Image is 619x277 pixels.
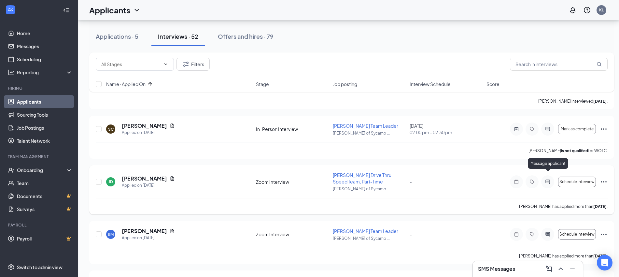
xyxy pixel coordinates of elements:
[106,81,146,87] span: Name · Applied On
[410,123,483,136] div: [DATE]
[561,148,588,153] b: is not qualified
[597,255,612,270] div: Open Intercom Messenger
[8,154,71,159] div: Team Management
[218,32,274,40] div: Offers and hires · 79
[583,6,591,14] svg: QuestionInfo
[17,108,73,121] a: Sourcing Tools
[17,232,73,245] a: PayrollCrown
[557,265,565,273] svg: ChevronUp
[256,126,329,132] div: In-Person Interview
[486,81,499,87] span: Score
[17,177,73,190] a: Team
[163,62,168,67] svg: ChevronDown
[122,182,175,189] div: Applied on [DATE]
[122,235,175,241] div: Applied on [DATE]
[17,264,63,270] div: Switch to admin view
[170,123,175,128] svg: Document
[599,7,604,13] div: KL
[567,264,578,274] button: Minimize
[544,232,552,237] svg: ActiveChat
[333,130,406,136] p: [PERSON_NAME] of Sycamo ...
[513,232,520,237] svg: Note
[122,227,167,235] h5: [PERSON_NAME]
[519,253,608,259] p: [PERSON_NAME] has applied more than .
[8,85,71,91] div: Hiring
[569,265,576,273] svg: Minimize
[559,180,595,184] span: Schedule interview
[597,62,602,67] svg: MagnifyingGlass
[17,190,73,203] a: DocumentsCrown
[528,126,536,132] svg: Tag
[510,58,608,71] input: Search in interviews
[122,122,167,129] h5: [PERSON_NAME]
[7,7,14,13] svg: WorkstreamLogo
[256,179,329,185] div: Zoom Interview
[410,231,412,237] span: -
[89,5,130,16] h1: Applicants
[333,228,398,234] span: [PERSON_NAME] Team Leader
[528,232,536,237] svg: Tag
[600,178,608,186] svg: Ellipses
[96,32,138,40] div: Applications · 5
[333,123,398,129] span: [PERSON_NAME] Team Leader
[528,158,568,169] div: Message applicant
[333,172,391,184] span: [PERSON_NAME] Drive Thru Speed Team, Part-Time
[544,126,552,132] svg: ActiveChat
[146,80,154,88] svg: ArrowUp
[176,58,210,71] button: Filter Filters
[538,98,608,104] p: [PERSON_NAME] interviewed .
[182,60,190,68] svg: Filter
[17,95,73,108] a: Applicants
[17,40,73,53] a: Messages
[556,264,566,274] button: ChevronUp
[513,179,520,184] svg: Note
[410,129,483,136] span: 02:00 pm - 02:30 pm
[108,179,113,184] div: JD
[101,61,161,68] input: All Stages
[8,167,14,173] svg: UserCheck
[17,167,67,173] div: Onboarding
[17,134,73,147] a: Talent Network
[17,69,73,76] div: Reporting
[558,229,596,240] button: Schedule interview
[108,126,114,132] div: SC
[122,175,167,182] h5: [PERSON_NAME]
[600,125,608,133] svg: Ellipses
[256,81,269,87] span: Stage
[17,27,73,40] a: Home
[513,126,520,132] svg: ActiveNote
[528,148,608,153] p: [PERSON_NAME] for WOTC.
[333,186,406,192] p: [PERSON_NAME] of Sycamo ...
[593,204,607,209] b: [DATE]
[333,81,357,87] span: Job posting
[170,176,175,181] svg: Document
[558,177,596,187] button: Schedule interview
[8,222,71,228] div: Payroll
[122,129,175,136] div: Applied on [DATE]
[544,264,554,274] button: ComposeMessage
[558,124,596,134] button: Mark as complete
[63,7,69,13] svg: Collapse
[133,6,141,14] svg: ChevronDown
[561,127,594,131] span: Mark as complete
[17,121,73,134] a: Job Postings
[600,230,608,238] svg: Ellipses
[158,32,198,40] div: Interviews · 52
[170,228,175,234] svg: Document
[545,265,553,273] svg: ComposeMessage
[17,53,73,66] a: Scheduling
[593,254,607,258] b: [DATE]
[478,265,515,272] h3: SMS Messages
[17,203,73,216] a: SurveysCrown
[108,232,114,237] div: BM
[544,179,552,184] svg: ActiveChat
[528,179,536,184] svg: Tag
[593,99,607,104] b: [DATE]
[569,6,577,14] svg: Notifications
[410,179,412,185] span: -
[559,232,595,237] span: Schedule interview
[8,69,14,76] svg: Analysis
[256,231,329,238] div: Zoom Interview
[519,204,608,209] p: [PERSON_NAME] has applied more than .
[333,236,406,241] p: [PERSON_NAME] of Sycamo ...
